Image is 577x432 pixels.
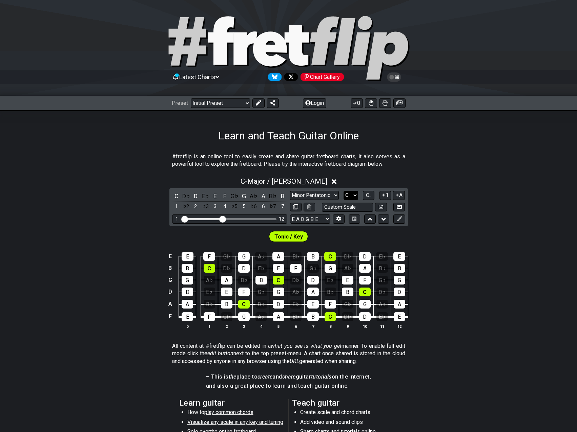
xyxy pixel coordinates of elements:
[278,191,287,201] div: toggle pitch class
[207,350,233,357] em: edit button
[351,98,363,108] button: 0
[221,252,232,261] div: G♭
[182,312,193,321] div: E
[373,323,391,330] th: 11
[359,288,371,296] div: C
[365,98,377,108] button: Toggle Dexterity for all fretkits
[182,276,193,285] div: G
[376,264,388,273] div: B♭
[259,191,268,201] div: toggle pitch class
[238,276,250,285] div: B♭
[255,264,267,273] div: E♭
[255,312,267,321] div: A♭
[394,288,405,296] div: D
[325,288,336,296] div: B♭
[307,300,319,309] div: E
[172,342,405,365] p: All content at #fretflip can be edited in a manner. To enable full edit mode click the next to th...
[279,216,284,222] div: 12
[307,276,319,285] div: D
[238,264,250,273] div: D
[282,373,296,380] em: share
[290,214,330,224] select: Tuning
[230,191,239,201] div: toggle pitch class
[391,323,408,330] th: 12
[393,98,406,108] button: Create image
[221,300,232,309] div: B
[301,73,344,81] div: Chart Gallery
[342,300,353,309] div: G♭
[166,310,174,323] td: E
[342,276,353,285] div: E
[378,214,389,224] button: Move down
[307,264,319,273] div: G♭
[172,153,405,168] p: #fretflip is an online tool to easily create and share guitar fretboard charts, it also serves as...
[267,98,279,108] button: Share Preset
[270,323,287,330] th: 5
[255,288,267,296] div: G♭
[182,191,190,201] div: toggle pitch class
[282,73,298,81] a: Follow #fretflip at X
[393,203,405,212] button: Create Image
[230,202,239,211] div: toggle scale degree
[363,191,374,200] button: C..
[255,252,267,261] div: A♭
[393,252,405,261] div: E
[191,202,200,211] div: toggle scale degree
[359,300,371,309] div: G
[290,358,299,364] em: URL
[333,214,344,224] button: Edit Tuning
[273,312,284,321] div: A
[290,252,302,261] div: B♭
[179,73,215,81] span: Latest Charts
[290,288,302,296] div: A♭
[271,343,342,349] em: what you see is what you get
[172,214,287,224] div: Visible fret range
[191,191,200,201] div: toggle pitch class
[220,191,229,201] div: toggle pitch class
[376,252,388,261] div: E♭
[249,202,258,211] div: toggle scale degree
[166,251,174,263] td: E
[229,373,236,380] em: the
[325,276,336,285] div: E♭
[238,300,250,309] div: C
[376,300,388,309] div: A♭
[240,191,248,201] div: toggle pitch class
[241,177,327,185] span: C - Major / [PERSON_NAME]
[311,373,332,380] em: tutorials
[182,252,193,261] div: E
[201,323,218,330] th: 1
[342,288,353,296] div: B
[303,98,326,108] button: Login
[182,202,190,211] div: toggle scale degree
[290,276,302,285] div: D♭
[325,312,336,321] div: C
[349,214,360,224] button: Toggle horizontal chord view
[364,214,376,224] button: Move up
[325,300,336,309] div: F
[238,252,250,261] div: G
[252,98,265,108] button: Edit Preset
[211,202,220,211] div: toggle scale degree
[359,252,371,261] div: D
[240,202,248,211] div: toggle scale degree
[273,276,284,285] div: C
[221,288,232,296] div: E
[290,191,339,200] select: Scale
[249,191,258,201] div: toggle pitch class
[274,232,303,242] span: First enable full edit mode to edit
[344,191,358,200] select: Tonic/Root
[187,419,283,425] span: Visualize any scale in any key and tuning
[211,191,220,201] div: toggle pitch class
[204,409,253,415] span: play common chords
[255,300,267,309] div: D♭
[376,312,388,321] div: E♭
[325,264,336,273] div: G
[201,191,210,201] div: toggle pitch class
[287,323,304,330] th: 6
[278,202,287,211] div: toggle scale degree
[182,288,193,296] div: D
[221,312,232,321] div: G♭
[290,264,302,273] div: F
[390,74,398,80] span: Toggle light / dark theme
